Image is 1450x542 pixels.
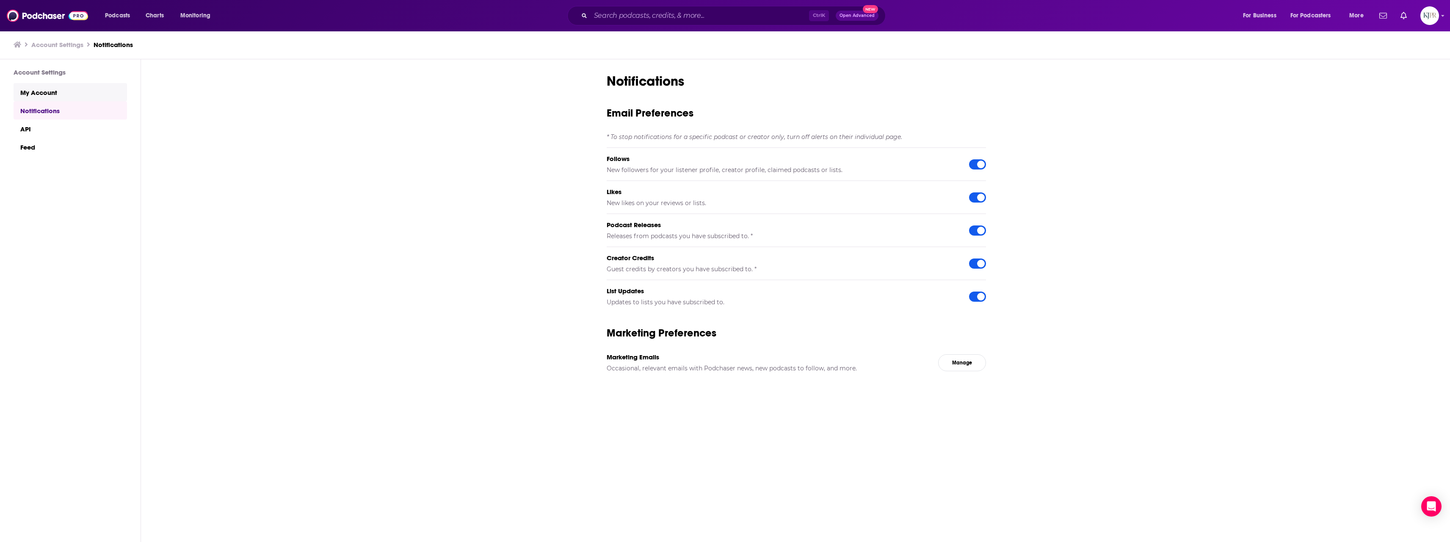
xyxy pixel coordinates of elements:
h3: Email Preferences [607,106,986,120]
h5: New likes on your reviews or lists. [607,199,956,207]
div: Search podcasts, credits, & more... [575,6,894,25]
span: Logged in as KJPRpodcast [1420,6,1439,25]
span: More [1349,10,1364,22]
button: Show profile menu [1420,6,1439,25]
button: open menu [99,9,141,22]
input: Search podcasts, credits, & more... [591,9,809,22]
button: open menu [1343,9,1374,22]
button: Open AdvancedNew [836,11,878,21]
a: Notifications [94,41,133,49]
h5: Marketing Emails [607,353,925,361]
a: Charts [140,9,169,22]
span: Open Advanced [840,14,875,18]
h3: Marketing Preferences [607,326,986,339]
div: Open Intercom Messenger [1421,496,1442,517]
a: Notifications [14,101,127,120]
h5: Follows [607,155,956,163]
button: open menu [174,9,221,22]
button: open menu [1237,9,1287,22]
h5: Releases from podcasts you have subscribed to. * [607,232,956,240]
h5: Podcast Releases [607,221,956,229]
a: API [14,120,127,138]
a: Account Settings [31,41,83,49]
span: For Business [1243,10,1276,22]
a: Feed [14,138,127,156]
a: Show notifications dropdown [1376,8,1390,23]
h5: List Updates [607,287,956,295]
a: My Account [14,83,127,101]
a: Manage [938,354,986,371]
h1: Notifications [607,73,986,89]
img: Podchaser - Follow, Share and Rate Podcasts [7,8,88,24]
span: Monitoring [180,10,210,22]
span: Podcasts [105,10,130,22]
button: open menu [1285,9,1343,22]
h5: Occasional, relevant emails with Podchaser news, new podcasts to follow, and more. [607,364,925,372]
span: For Podcasters [1290,10,1331,22]
span: New [863,5,878,13]
img: User Profile [1420,6,1439,25]
h5: New followers for your listener profile, creator profile, claimed podcasts or lists. [607,166,956,174]
span: Charts [146,10,164,22]
h3: Account Settings [14,68,127,76]
h5: Creator Credits [607,254,956,262]
h5: Updates to lists you have subscribed to. [607,298,956,306]
h5: Guest credits by creators you have subscribed to. * [607,265,956,273]
h5: * To stop notifications for a specific podcast or creator only, turn off alerts on their individu... [607,133,986,141]
h5: Likes [607,188,956,196]
span: Ctrl K [809,10,829,21]
a: Show notifications dropdown [1397,8,1410,23]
